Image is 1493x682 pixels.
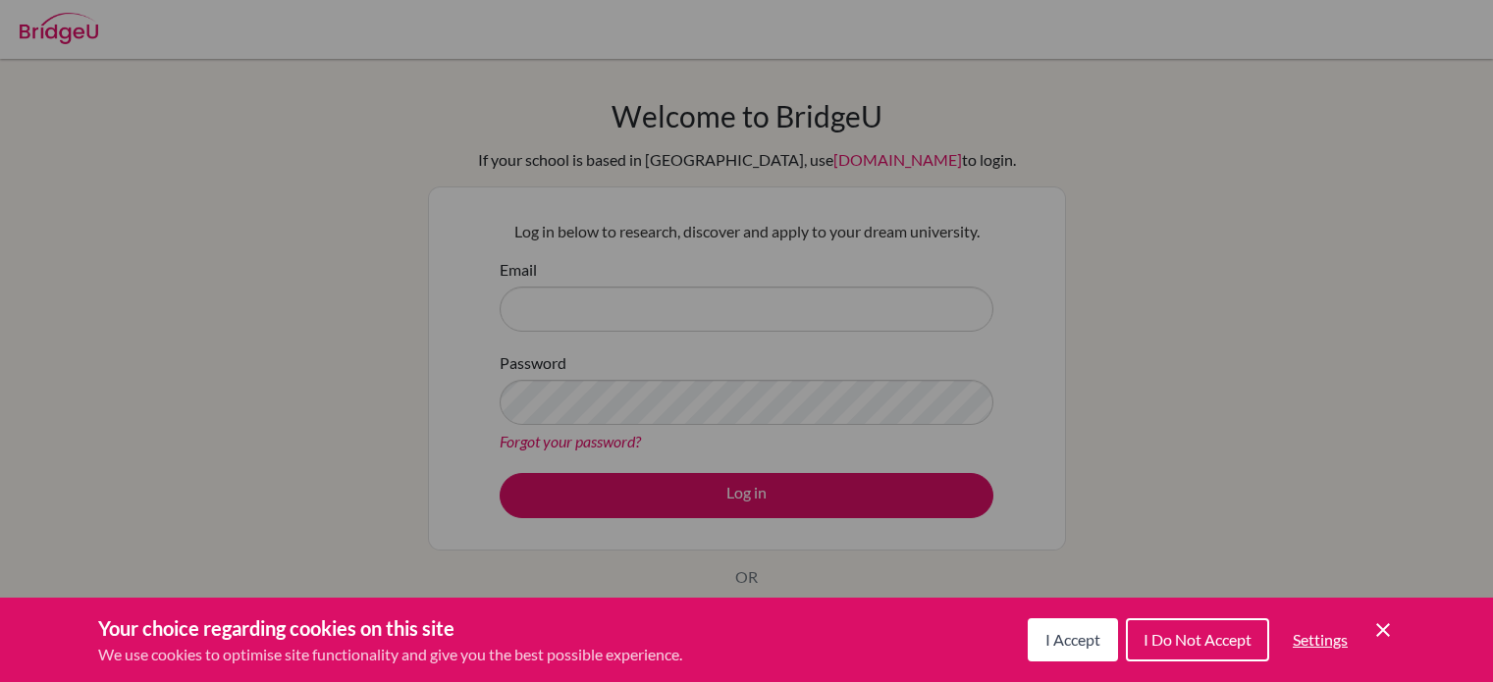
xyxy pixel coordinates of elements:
[1277,620,1363,659] button: Settings
[98,613,682,643] h3: Your choice regarding cookies on this site
[1045,630,1100,649] span: I Accept
[1126,618,1269,661] button: I Do Not Accept
[98,643,682,666] p: We use cookies to optimise site functionality and give you the best possible experience.
[1293,630,1348,649] span: Settings
[1028,618,1118,661] button: I Accept
[1371,618,1395,642] button: Save and close
[1144,630,1252,649] span: I Do Not Accept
